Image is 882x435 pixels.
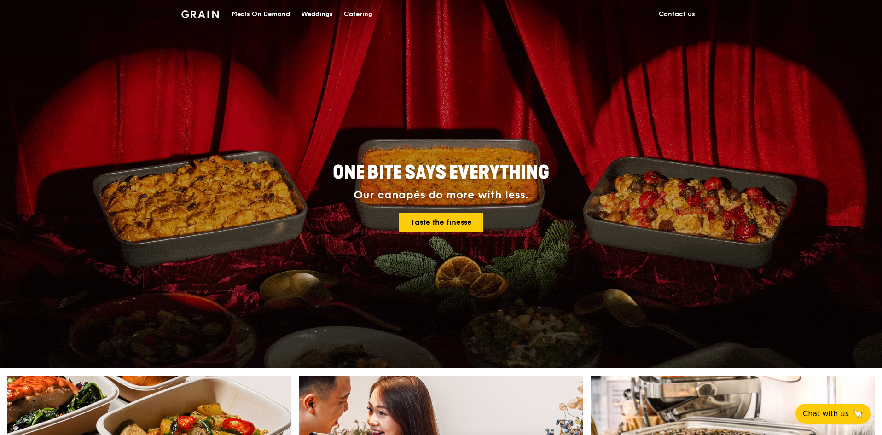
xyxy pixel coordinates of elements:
div: Meals On Demand [232,0,290,28]
img: Grain [181,10,219,18]
span: 🦙 [853,408,864,419]
a: Weddings [296,0,338,28]
a: Contact us [653,0,701,28]
span: ONE BITE SAYS EVERYTHING [333,162,549,184]
span: Chat with us [803,408,849,419]
div: Catering [344,0,372,28]
button: Chat with us🦙 [795,404,871,424]
div: Weddings [301,0,333,28]
a: Catering [338,0,378,28]
div: Our canapés do more with less. [275,189,607,202]
a: Taste the finesse [399,213,483,232]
